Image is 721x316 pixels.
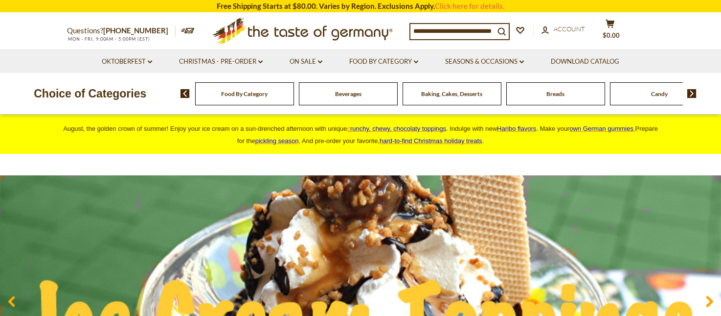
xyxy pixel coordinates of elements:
a: Account [541,24,585,35]
a: Candy [651,90,668,97]
a: [PHONE_NUMBER] [103,26,168,35]
img: next arrow [687,89,697,98]
a: Food By Category [349,56,418,67]
a: Beverages [335,90,361,97]
span: runchy, chewy, chocolaty toppings [350,125,446,132]
a: Christmas - PRE-ORDER [179,56,263,67]
span: August, the golden crown of summer! Enjoy your ice cream on a sun-drenched afternoon with unique ... [63,125,658,145]
a: Click here for details. [435,1,504,10]
a: Download Catalog [551,56,619,67]
a: pickling season [255,137,299,145]
a: own German gummies. [569,125,635,132]
a: hard-to-find Christmas holiday treats [380,137,482,145]
span: . [380,137,484,145]
span: own German gummies [569,125,633,132]
a: Oktoberfest [102,56,152,67]
a: crunchy, chewy, chocolaty toppings [347,125,446,132]
p: Questions? [67,24,176,37]
span: Account [554,25,585,33]
a: Breads [546,90,564,97]
a: Baking, Cakes, Desserts [421,90,482,97]
a: On Sale [290,56,322,67]
span: $0.00 [603,31,620,39]
button: $0.00 [595,19,625,44]
img: previous arrow [180,89,190,98]
a: Seasons & Occasions [445,56,524,67]
a: Food By Category [221,90,268,97]
a: Haribo flavors [497,125,536,132]
span: MON - FRI, 9:00AM - 5:00PM (EST) [67,36,150,42]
